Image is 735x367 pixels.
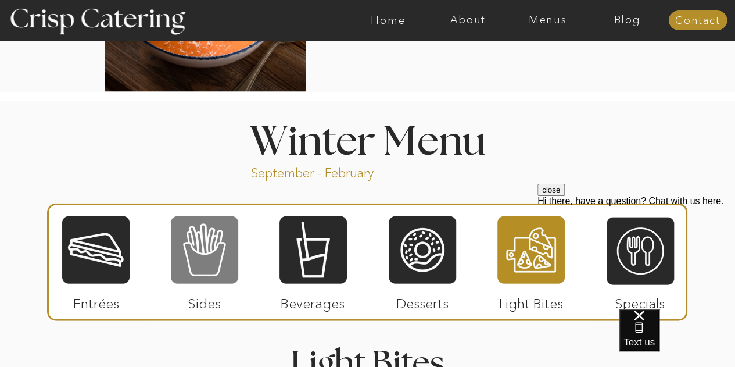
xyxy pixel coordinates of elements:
a: About [428,15,508,26]
a: Home [349,15,428,26]
a: Blog [587,15,667,26]
iframe: podium webchat widget bubble [619,309,735,367]
a: Contact [668,15,727,27]
p: September - February [251,165,411,178]
p: Desserts [384,284,461,318]
p: Beverages [274,284,352,318]
h1: Winter Menu [206,122,529,156]
p: Entrées [58,284,135,318]
a: Order Now [381,7,458,41]
p: Light Bites [493,284,570,318]
iframe: podium webchat widget prompt [537,184,735,323]
p: Sides [166,284,243,318]
a: Menus [508,15,587,26]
